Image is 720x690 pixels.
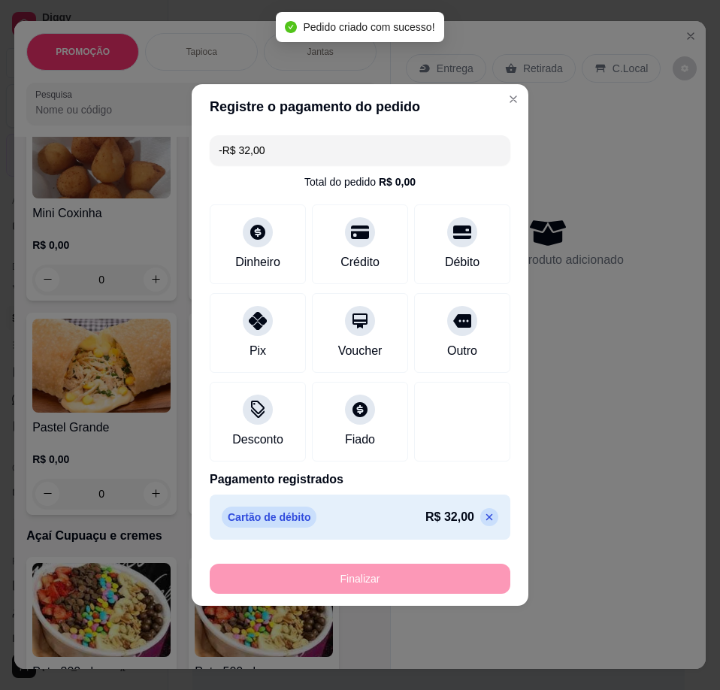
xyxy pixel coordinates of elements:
[425,508,474,526] p: R$ 32,00
[303,21,434,33] span: Pedido criado com sucesso!
[235,253,280,271] div: Dinheiro
[304,174,416,189] div: Total do pedido
[340,253,380,271] div: Crédito
[210,471,510,489] p: Pagamento registrados
[232,431,283,449] div: Desconto
[379,174,416,189] div: R$ 0,00
[219,135,501,165] input: Ex.: hambúrguer de cordeiro
[192,84,528,129] header: Registre o pagamento do pedido
[285,21,297,33] span: check-circle
[338,342,383,360] div: Voucher
[501,87,525,111] button: Close
[445,253,479,271] div: Débito
[447,342,477,360] div: Outro
[222,507,316,528] p: Cartão de débito
[345,431,375,449] div: Fiado
[250,342,266,360] div: Pix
